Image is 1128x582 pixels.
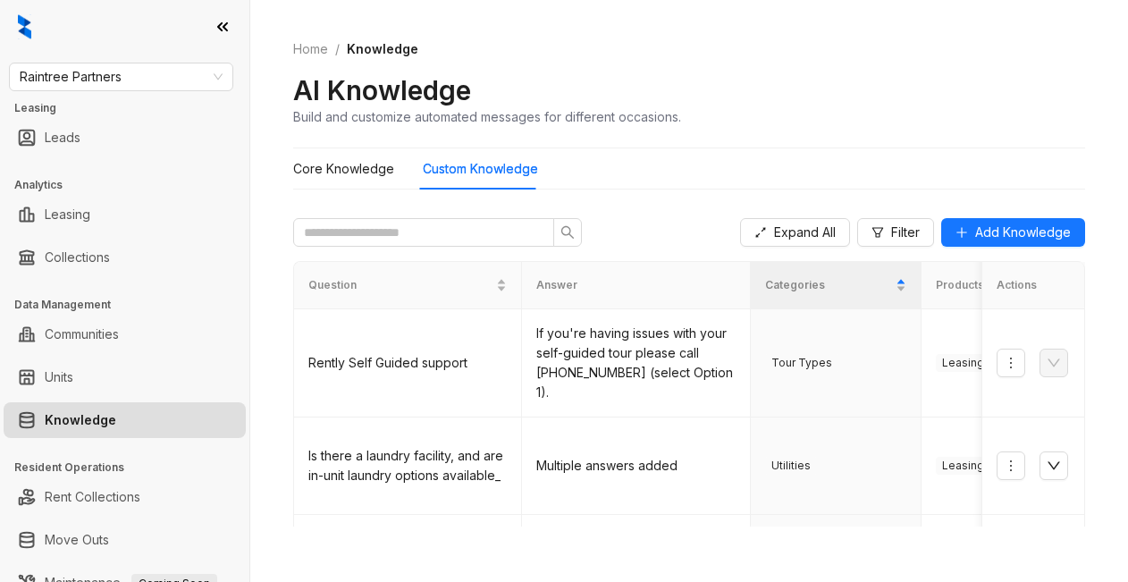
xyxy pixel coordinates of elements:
a: Communities [45,316,119,352]
li: Rent Collections [4,479,246,515]
li: Knowledge [4,402,246,438]
span: Knowledge [347,41,418,56]
h3: Analytics [14,177,249,193]
div: Is there a laundry facility, and are in-unit laundry options available_ [308,446,507,485]
span: Add Knowledge [975,223,1071,242]
a: Move Outs [45,522,109,558]
li: Leasing [4,197,246,232]
td: If you're having issues with your self-guided tour please call [PHONE_NUMBER] (select Option 1). [522,309,750,418]
th: Question [294,262,522,309]
div: Build and customize automated messages for different occasions. [293,107,681,126]
span: plus [955,226,968,239]
a: Knowledge [45,402,116,438]
button: Expand All [740,218,850,247]
span: Categories [765,277,892,294]
h2: AI Knowledge [293,73,471,107]
a: Home [290,39,332,59]
th: Actions [982,262,1085,309]
span: expand-alt [754,226,767,239]
img: logo [18,14,31,39]
li: Leads [4,120,246,156]
span: Question [308,277,492,294]
li: Units [4,359,246,395]
span: Raintree Partners [20,63,223,90]
span: Tour Types [765,354,838,372]
div: Rently Self Guided support [308,353,507,373]
div: Custom Knowledge [423,159,538,179]
a: Rent Collections [45,479,140,515]
th: Products [922,262,1092,309]
span: filter [871,226,884,239]
li: Communities [4,316,246,352]
span: down [1047,459,1061,473]
th: Answer [522,262,750,309]
a: Collections [45,240,110,275]
a: Leads [45,120,80,156]
span: Leasing [936,457,990,475]
span: more [1004,459,1018,473]
span: Leasing [936,354,990,372]
li: / [335,39,340,59]
button: Filter [857,218,934,247]
li: Move Outs [4,522,246,558]
span: Products [936,277,1063,294]
span: search [560,225,575,240]
td: Multiple answers added [522,418,750,515]
span: more [1004,356,1018,370]
h3: Data Management [14,297,249,313]
button: Add Knowledge [941,218,1085,247]
div: Core Knowledge [293,159,394,179]
span: Filter [891,223,920,242]
span: Expand All [774,223,836,242]
h3: Leasing [14,100,249,116]
a: Units [45,359,73,395]
span: Utilities [765,457,817,475]
h3: Resident Operations [14,460,249,476]
a: Leasing [45,197,90,232]
li: Collections [4,240,246,275]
